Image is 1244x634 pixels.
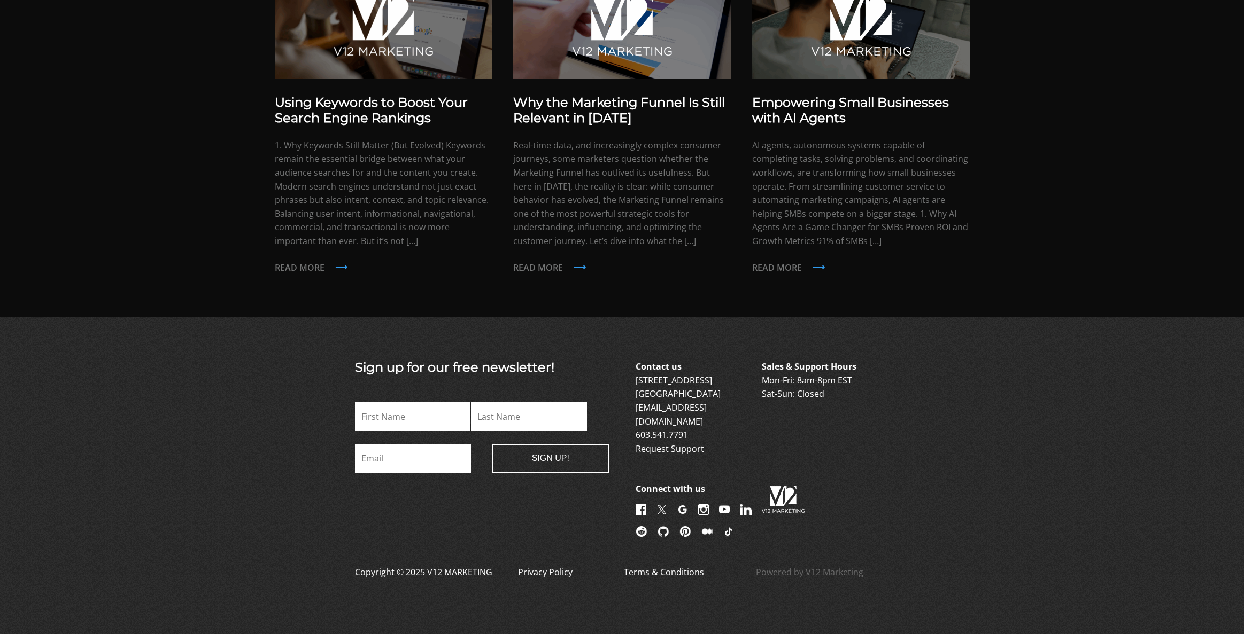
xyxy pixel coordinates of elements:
[492,444,609,473] input: Sign Up!
[756,566,863,591] a: Powered by V12 Marketing
[701,526,713,537] img: Medium
[636,402,707,427] a: [EMAIL_ADDRESS][DOMAIN_NAME]
[658,526,669,537] img: Github
[275,261,492,275] p: Read more
[355,402,471,431] input: First Name
[513,261,731,275] p: Read more
[698,504,709,515] img: Instagram
[656,504,667,515] img: X
[636,504,646,515] img: Facebook
[636,443,704,455] a: Request Support
[679,526,691,537] img: Pinterest
[624,566,704,591] a: Terms & Conditions
[355,566,492,591] p: Copyright © 2025 V12 MARKETING
[355,360,609,375] h3: Sign up for our free newsletter!
[636,374,721,400] a: [STREET_ADDRESS][GEOGRAPHIC_DATA]
[752,95,970,126] h3: Empowering Small Businesses with AI Agents
[762,360,886,401] p: Mon-Fri: 8am-8pm EST Sat-Sun: Closed
[513,139,731,248] p: Real-time data, and increasingly complex consumer journeys, some marketers question whether the M...
[518,566,573,591] a: Privacy Policy
[636,361,682,372] b: Contact us
[471,402,587,431] input: Last Name
[636,483,705,495] b: Connect with us
[275,95,492,126] h3: Using Keywords to Boost Your Search Engine Rankings
[752,261,970,275] p: Read more
[355,444,472,473] input: Email
[513,95,731,126] h3: Why the Marketing Funnel Is Still Relevant in [DATE]
[762,482,805,516] img: V12FOOTER.png
[1191,583,1244,634] iframe: Chat Widget
[636,429,688,441] a: 603.541.7791
[275,139,492,248] p: 1. Why Keywords Still Matter (But Evolved) Keywords remain the essential bridge between what your...
[677,504,688,515] img: Google+
[636,526,647,537] img: Reddit
[740,504,752,515] img: LinkedIn
[719,504,730,515] img: YouTube
[723,526,734,537] img: TikTok
[752,139,970,248] p: AI agents, autonomous systems capable of completing tasks, solving problems, and coordinating wor...
[762,361,856,372] b: Sales & Support Hours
